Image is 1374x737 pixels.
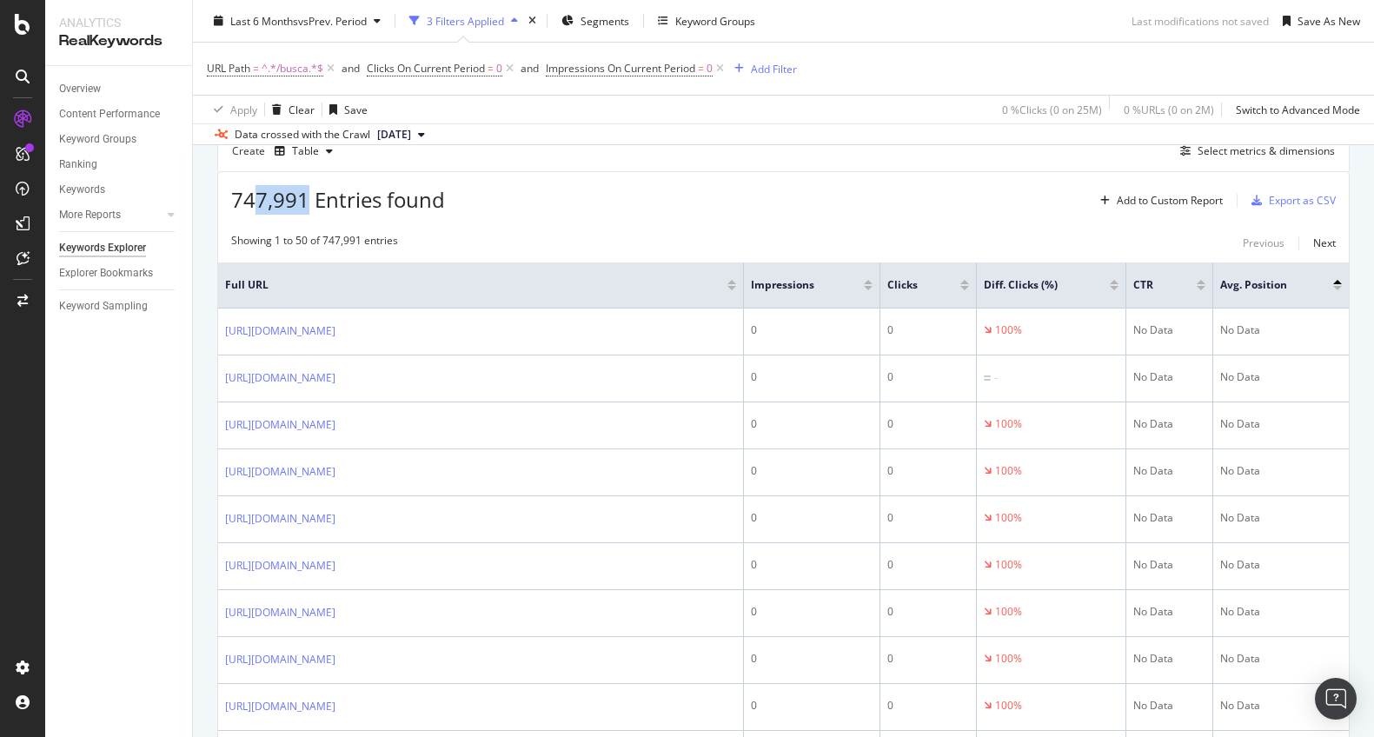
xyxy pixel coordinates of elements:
div: 0 % URLs ( 0 on 2M ) [1124,102,1214,116]
div: 0 [887,557,969,573]
div: 0 [887,510,969,526]
div: Previous [1243,236,1284,250]
div: and [342,61,360,76]
a: Ranking [59,156,180,174]
div: No Data [1220,604,1342,620]
div: 0 [887,322,969,338]
button: Save As New [1276,7,1360,35]
span: Clicks [887,277,934,293]
div: No Data [1220,463,1342,479]
div: 100% [995,322,1022,338]
button: Table [268,137,340,165]
div: Clear [289,102,315,116]
button: Select metrics & dimensions [1173,141,1335,162]
button: Add Filter [727,58,797,79]
button: Add to Custom Report [1093,187,1223,215]
div: More Reports [59,206,121,224]
div: 100% [995,416,1022,432]
div: and [521,61,539,76]
button: Export as CSV [1245,187,1336,215]
div: 0 [751,557,873,573]
div: 0 [887,416,969,432]
div: Keywords Explorer [59,239,146,257]
div: 0 [751,463,873,479]
a: [URL][DOMAIN_NAME] [225,322,335,340]
button: Keyword Groups [651,7,762,35]
button: Last 6 MonthsvsPrev. Period [207,7,388,35]
a: [URL][DOMAIN_NAME] [225,416,335,434]
span: 0 [707,56,713,81]
div: No Data [1133,557,1205,573]
button: Save [322,96,368,123]
div: No Data [1220,510,1342,526]
button: Previous [1243,233,1284,254]
div: No Data [1220,416,1342,432]
div: RealKeywords [59,31,178,51]
div: Last modifications not saved [1132,13,1269,28]
a: Overview [59,80,180,98]
button: [DATE] [370,124,432,145]
div: Ranking [59,156,97,174]
a: [URL][DOMAIN_NAME] [225,510,335,528]
span: Impressions [751,277,838,293]
a: [URL][DOMAIN_NAME] [225,369,335,387]
div: No Data [1220,557,1342,573]
button: Apply [207,96,257,123]
a: [URL][DOMAIN_NAME] [225,557,335,574]
a: [URL][DOMAIN_NAME] [225,463,335,481]
a: Keyword Groups [59,130,180,149]
div: No Data [1220,698,1342,714]
div: 100% [995,604,1022,620]
div: 0 [751,604,873,620]
a: [URL][DOMAIN_NAME] [225,651,335,668]
div: 0 [887,463,969,479]
button: Clear [265,96,315,123]
div: 0 % Clicks ( 0 on 25M ) [1002,102,1102,116]
button: and [342,60,360,76]
div: Create [232,137,340,165]
span: Avg. Position [1220,277,1307,293]
div: Content Performance [59,105,160,123]
a: Keyword Sampling [59,297,180,315]
a: Content Performance [59,105,180,123]
div: Save As New [1298,13,1360,28]
button: Segments [554,7,636,35]
div: 100% [995,557,1022,573]
div: No Data [1133,510,1205,526]
div: Add to Custom Report [1117,196,1223,206]
div: Next [1313,236,1336,250]
div: 0 [887,604,969,620]
div: No Data [1133,369,1205,385]
span: Full URL [225,277,701,293]
span: vs Prev. Period [298,13,367,28]
div: Showing 1 to 50 of 747,991 entries [231,233,398,254]
a: Keywords [59,181,180,199]
span: ^.*/busca.*$ [262,56,323,81]
img: Equal [984,375,991,381]
button: and [521,60,539,76]
div: Keyword Groups [675,13,755,28]
button: 3 Filters Applied [402,7,525,35]
button: Next [1313,233,1336,254]
div: No Data [1133,604,1205,620]
div: Data crossed with the Crawl [235,127,370,143]
span: URL Path [207,61,250,76]
div: No Data [1133,651,1205,667]
span: 0 [496,56,502,81]
span: Diff. Clicks (%) [984,277,1084,293]
div: 0 [887,698,969,714]
div: 0 [751,651,873,667]
div: Explorer Bookmarks [59,264,153,282]
div: No Data [1133,463,1205,479]
span: Last 6 Months [230,13,298,28]
span: Segments [581,13,629,28]
div: - [994,370,998,386]
div: 0 [751,416,873,432]
div: Keywords [59,181,105,199]
div: Export as CSV [1269,193,1336,208]
span: 2025 Aug. 30th [377,127,411,143]
div: Overview [59,80,101,98]
a: Keywords Explorer [59,239,180,257]
div: Open Intercom Messenger [1315,678,1357,720]
a: [URL][DOMAIN_NAME] [225,698,335,715]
